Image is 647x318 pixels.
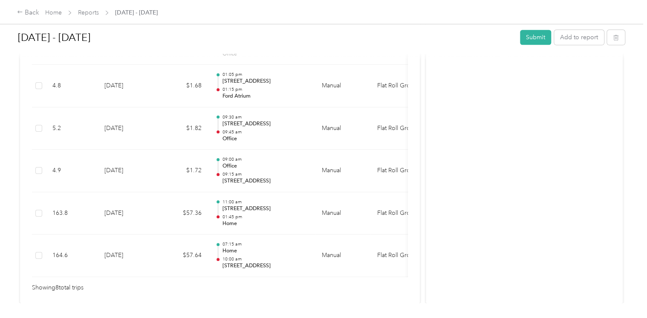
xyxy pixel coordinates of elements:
[157,65,208,107] td: $1.68
[370,192,434,235] td: Flat Roll Group
[157,192,208,235] td: $57.36
[46,192,98,235] td: 163.8
[222,129,308,135] p: 09:45 am
[45,9,62,16] a: Home
[520,30,551,45] button: Submit
[98,234,157,277] td: [DATE]
[222,87,308,93] p: 01:15 pm
[599,270,647,318] iframe: Everlance-gr Chat Button Frame
[315,65,370,107] td: Manual
[157,107,208,150] td: $1.82
[222,78,308,85] p: [STREET_ADDRESS]
[115,8,158,17] span: [DATE] - [DATE]
[222,93,308,100] p: Ford Atrium
[222,214,308,220] p: 01:45 pm
[222,220,308,228] p: Home
[222,156,308,162] p: 09:00 am
[222,199,308,205] p: 11:00 am
[222,72,308,78] p: 01:05 pm
[46,234,98,277] td: 164.6
[222,256,308,262] p: 10:00 am
[222,241,308,247] p: 07:15 am
[32,283,84,292] span: Showing 8 total trips
[554,30,604,45] button: Add to report
[222,120,308,128] p: [STREET_ADDRESS]
[222,162,308,170] p: Office
[315,107,370,150] td: Manual
[370,234,434,277] td: Flat Roll Group
[222,205,308,213] p: [STREET_ADDRESS]
[222,135,308,143] p: Office
[98,65,157,107] td: [DATE]
[315,150,370,192] td: Manual
[315,192,370,235] td: Manual
[98,107,157,150] td: [DATE]
[222,171,308,177] p: 09:15 am
[46,150,98,192] td: 4.9
[222,177,308,185] p: [STREET_ADDRESS]
[370,65,434,107] td: Flat Roll Group
[18,27,514,48] h1: Sep 1 - 30, 2025
[157,150,208,192] td: $1.72
[370,150,434,192] td: Flat Roll Group
[98,192,157,235] td: [DATE]
[222,114,308,120] p: 09:30 am
[78,9,99,16] a: Reports
[222,247,308,255] p: Home
[315,234,370,277] td: Manual
[46,107,98,150] td: 5.2
[157,234,208,277] td: $57.64
[98,150,157,192] td: [DATE]
[370,107,434,150] td: Flat Roll Group
[17,8,39,18] div: Back
[222,262,308,270] p: [STREET_ADDRESS]
[46,65,98,107] td: 4.8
